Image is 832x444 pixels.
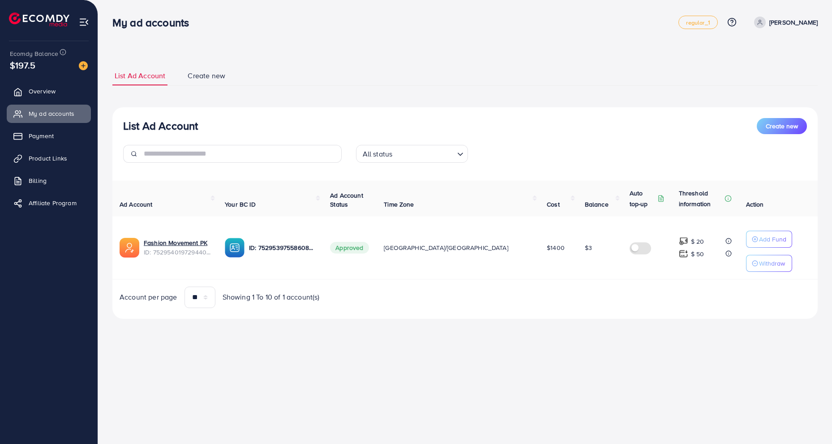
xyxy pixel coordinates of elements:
[29,154,67,163] span: Product Links
[395,146,453,161] input: Search for option
[746,200,764,209] span: Action
[361,148,395,161] span: All status
[10,49,58,58] span: Ecomdy Balance
[630,188,656,209] p: Auto top-up
[686,20,710,25] span: regular_1
[759,234,786,245] p: Add Fund
[794,404,825,437] iframe: Chat
[144,248,210,257] span: ID: 7529540197294407681
[123,119,198,132] h3: List Ad Account
[7,127,91,145] a: Payment
[120,238,139,258] img: ic-ads-acc.e4c84228.svg
[757,118,807,134] button: Create new
[7,82,91,100] a: Overview
[120,292,177,302] span: Account per page
[223,292,320,302] span: Showing 1 To 10 of 1 account(s)
[384,243,508,252] span: [GEOGRAPHIC_DATA]/[GEOGRAPHIC_DATA]
[225,238,244,258] img: ic-ba-acc.ded83a64.svg
[679,249,688,258] img: top-up amount
[330,242,369,254] span: Approved
[691,236,704,247] p: $ 20
[7,105,91,123] a: My ad accounts
[79,17,89,27] img: menu
[384,200,414,209] span: Time Zone
[29,131,54,140] span: Payment
[120,200,153,209] span: Ad Account
[29,109,74,118] span: My ad accounts
[746,231,792,248] button: Add Fund
[7,172,91,190] a: Billing
[9,13,69,26] img: logo
[249,242,316,253] p: ID: 7529539755860836369
[79,61,88,70] img: image
[769,17,818,28] p: [PERSON_NAME]
[29,176,47,185] span: Billing
[751,17,818,28] a: [PERSON_NAME]
[7,194,91,212] a: Affiliate Program
[585,243,592,252] span: $3
[29,87,56,96] span: Overview
[585,200,609,209] span: Balance
[766,122,798,131] span: Create new
[112,16,196,29] h3: My ad accounts
[547,200,560,209] span: Cost
[188,71,225,81] span: Create new
[746,255,792,272] button: Withdraw
[691,249,704,259] p: $ 50
[679,188,723,209] p: Threshold information
[547,243,565,252] span: $1400
[330,191,363,209] span: Ad Account Status
[144,238,210,247] a: Fashion Movement PK
[7,149,91,167] a: Product Links
[225,200,256,209] span: Your BC ID
[10,59,35,72] span: $197.5
[115,71,165,81] span: List Ad Account
[679,237,688,246] img: top-up amount
[678,16,717,29] a: regular_1
[759,258,785,269] p: Withdraw
[29,199,77,207] span: Affiliate Program
[356,145,468,163] div: Search for option
[144,238,210,257] div: <span class='underline'>Fashion Movement PK</span></br>7529540197294407681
